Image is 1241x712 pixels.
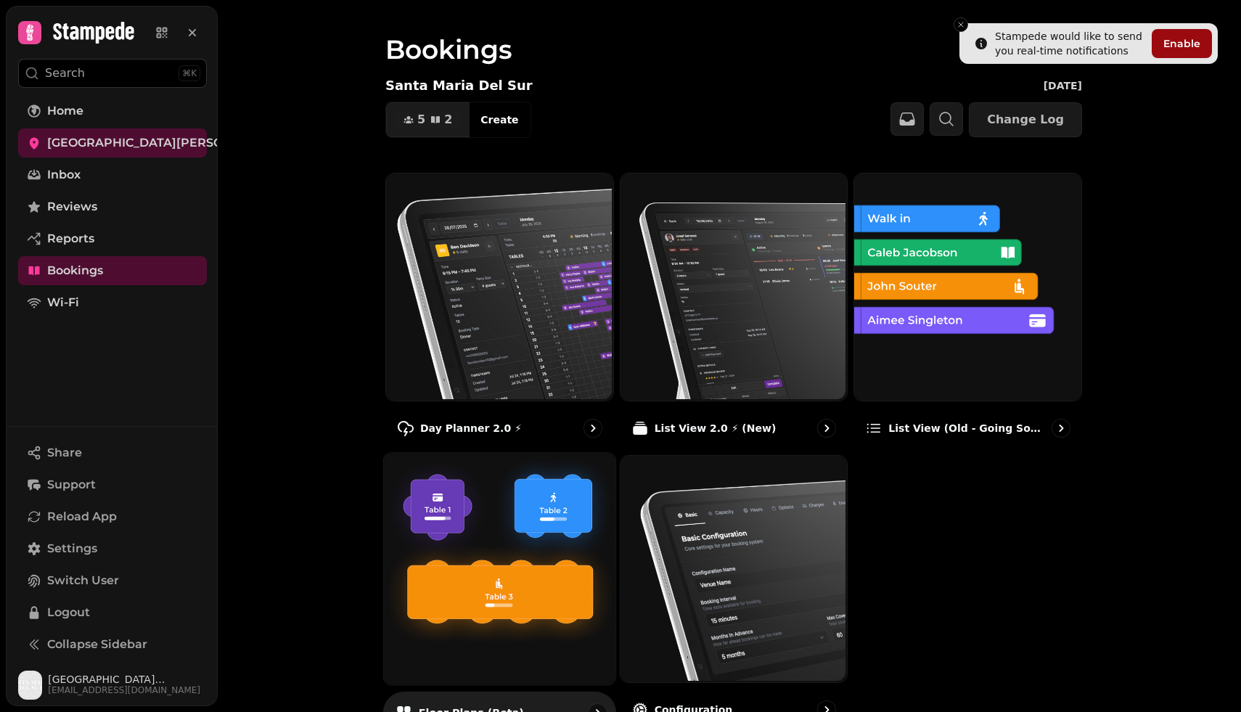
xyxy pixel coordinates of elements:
a: Wi-Fi [18,288,207,317]
a: Settings [18,534,207,563]
div: Stampede would like to send you real-time notifications [995,29,1146,58]
a: [GEOGRAPHIC_DATA][PERSON_NAME] [18,128,207,157]
span: Share [47,444,82,462]
svg: go to [586,421,600,435]
span: Reload App [47,508,117,525]
span: [GEOGRAPHIC_DATA][PERSON_NAME] [48,674,207,684]
span: Inbox [47,166,81,184]
span: Create [480,115,518,125]
img: Configuration [619,454,846,682]
a: List view (Old - going soon)List view (Old - going soon) [853,173,1082,449]
button: Enable [1152,29,1212,58]
button: Create [469,102,530,137]
button: Search⌘K [18,59,207,88]
button: User avatar[GEOGRAPHIC_DATA][PERSON_NAME][EMAIL_ADDRESS][DOMAIN_NAME] [18,671,207,700]
button: Close toast [954,17,968,32]
a: Reviews [18,192,207,221]
button: Share [18,438,207,467]
button: Logout [18,598,207,627]
button: Reload App [18,502,207,531]
span: Reviews [47,198,97,216]
img: Floor Plans (beta) [382,451,614,683]
svg: go to [1054,421,1068,435]
img: List view (Old - going soon) [853,172,1080,399]
span: Settings [47,540,97,557]
p: List view (Old - going soon) [888,421,1046,435]
p: List View 2.0 ⚡ (New) [655,421,777,435]
a: List View 2.0 ⚡ (New)List View 2.0 ⚡ (New) [620,173,848,449]
span: Support [47,476,96,494]
span: Bookings [47,262,103,279]
img: User avatar [18,671,42,700]
button: Support [18,470,207,499]
span: 2 [444,114,452,126]
button: 52 [386,102,470,137]
span: [EMAIL_ADDRESS][DOMAIN_NAME] [48,684,207,696]
span: [GEOGRAPHIC_DATA][PERSON_NAME] [47,134,279,152]
button: Switch User [18,566,207,595]
p: Day Planner 2.0 ⚡ [420,421,522,435]
span: 5 [417,114,425,126]
button: Collapse Sidebar [18,630,207,659]
span: Reports [47,230,94,247]
svg: go to [819,421,834,435]
img: List View 2.0 ⚡ (New) [619,172,846,399]
a: Inbox [18,160,207,189]
p: [DATE] [1044,78,1082,93]
span: Logout [47,604,90,621]
button: Change Log [969,102,1082,137]
p: Search [45,65,85,82]
a: Home [18,97,207,126]
span: Wi-Fi [47,294,79,311]
span: Switch User [47,572,119,589]
a: Day Planner 2.0 ⚡Day Planner 2.0 ⚡ [385,173,614,449]
a: Reports [18,224,207,253]
p: Santa Maria Del Sur [385,75,533,96]
div: ⌘K [179,65,200,81]
span: Collapse Sidebar [47,636,147,653]
span: Change Log [987,114,1064,126]
a: Bookings [18,256,207,285]
span: Home [47,102,83,120]
img: Day Planner 2.0 ⚡ [385,172,612,399]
